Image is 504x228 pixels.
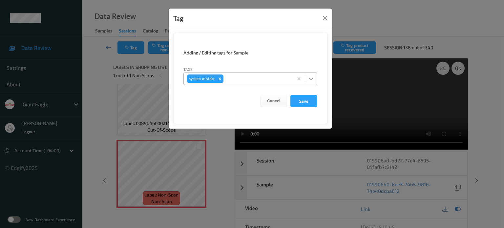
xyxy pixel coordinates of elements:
button: Cancel [260,95,287,107]
div: Remove system-mistake [216,74,223,83]
button: Save [290,95,317,107]
div: Tag [173,13,183,24]
label: Tags [183,66,193,72]
div: system-mistake [187,74,216,83]
div: Adding / Editing tags for Sample [183,50,317,56]
button: Close [321,13,330,23]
